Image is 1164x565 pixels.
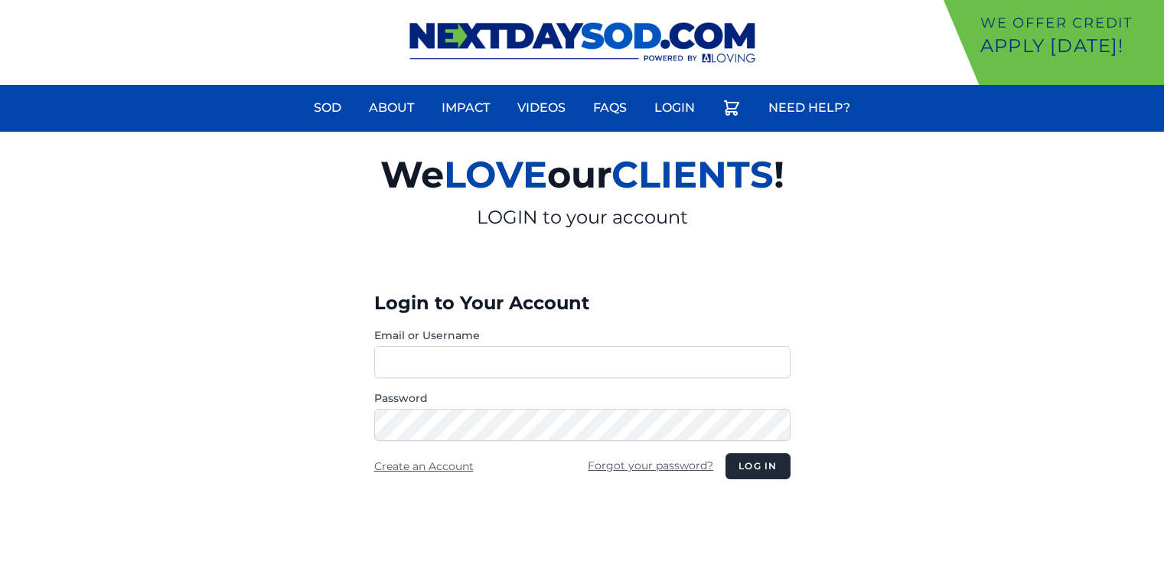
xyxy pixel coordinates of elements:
h2: We our ! [203,144,962,205]
span: CLIENTS [611,152,774,197]
a: Forgot your password? [588,459,713,472]
a: Sod [305,90,351,126]
a: Need Help? [759,90,859,126]
a: Videos [508,90,575,126]
a: Impact [432,90,499,126]
h3: Login to Your Account [374,291,791,315]
a: FAQs [584,90,636,126]
button: Log in [725,453,790,479]
a: Create an Account [374,459,474,473]
a: Login [645,90,704,126]
p: LOGIN to your account [203,205,962,230]
label: Password [374,390,791,406]
p: Apply [DATE]! [980,34,1158,58]
a: About [360,90,423,126]
span: LOVE [444,152,547,197]
p: We offer Credit [980,12,1158,34]
label: Email or Username [374,328,791,343]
